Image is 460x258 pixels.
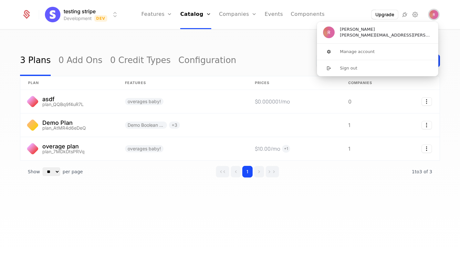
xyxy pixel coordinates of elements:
[422,145,432,153] button: Select action
[429,10,438,19] img: ryan
[242,166,253,177] button: Go to page 1
[254,166,264,177] button: Go to next page
[422,97,432,106] button: Select action
[64,7,96,15] span: testing stripe
[422,121,432,129] button: Select action
[20,76,117,90] th: plan
[216,166,229,177] button: Go to first page
[43,167,60,176] select: Select page size
[340,76,392,90] th: Companies
[64,15,92,22] div: Development
[247,76,340,90] th: Prices
[412,169,429,174] span: 1 to 3 of
[317,44,439,60] button: Manage account
[20,46,51,76] a: 3 Plans
[178,46,236,76] a: Configuration
[340,27,375,32] span: [PERSON_NAME]
[63,168,83,175] span: per page
[58,46,102,76] a: 0 Add Ons
[323,27,335,38] img: ryan
[411,11,419,18] a: Settings
[317,60,439,76] button: Sign out
[231,166,241,177] button: Go to previous page
[47,7,119,22] button: Select environment
[266,166,279,177] button: Go to last page
[429,10,438,19] button: Close user button
[20,161,440,183] div: Table pagination
[45,7,60,22] img: testing stripe
[412,169,432,174] span: 3
[28,168,40,175] span: Show
[340,32,432,38] span: [PERSON_NAME][EMAIL_ADDRESS][PERSON_NAME][DOMAIN_NAME]
[117,76,247,90] th: Features
[110,46,171,76] a: 0 Credit Types
[317,22,438,76] div: User button popover
[371,10,398,19] button: Upgrade
[94,15,108,22] span: Dev
[401,11,409,18] a: Integrations
[216,166,279,177] div: Page navigation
